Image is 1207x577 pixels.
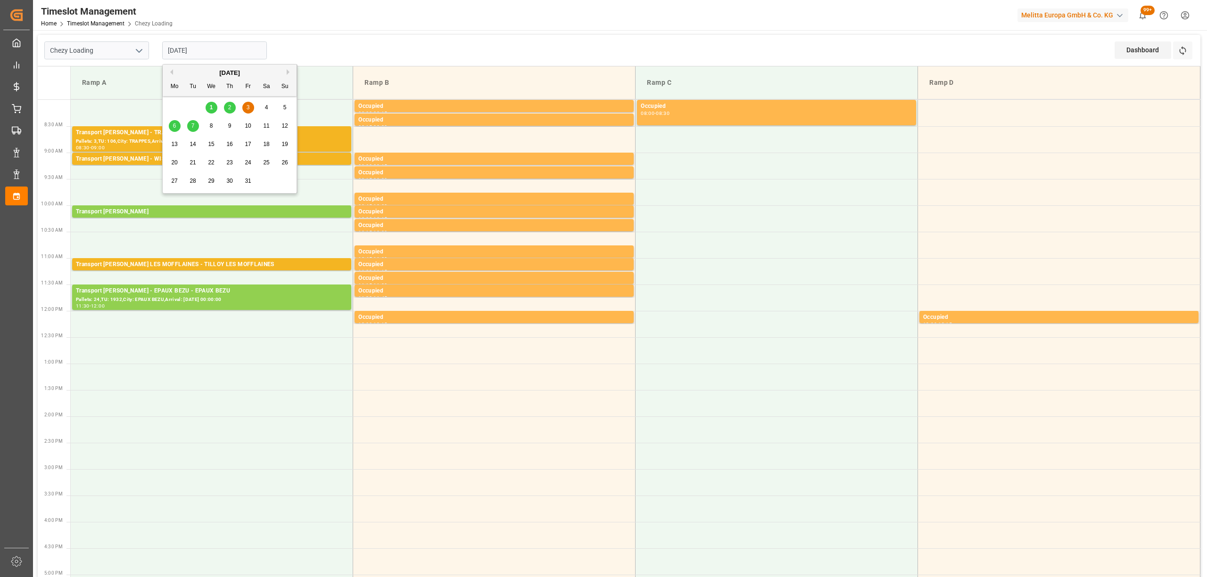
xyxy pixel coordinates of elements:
span: 3:00 PM [44,465,63,470]
button: Next Month [287,69,292,75]
div: 11:15 [358,283,372,287]
div: Th [224,81,236,93]
div: We [206,81,217,93]
div: Choose Saturday, October 18th, 2025 [261,138,273,150]
div: Occupied [358,313,630,322]
div: Transport [PERSON_NAME] LES MOFFLAINES - TILLOY LES MOFFLAINES [76,260,347,269]
div: Pallets: 3,TU: 106,City: TRAPPES,Arrival: [DATE] 00:00:00 [76,138,347,146]
div: Occupied [358,115,630,125]
span: 28 [190,178,196,184]
div: 09:00 [91,146,105,150]
div: 11:30 [373,283,387,287]
div: Choose Friday, October 10th, 2025 [242,120,254,132]
div: 11:00 [373,257,387,261]
div: Choose Monday, October 6th, 2025 [169,120,181,132]
div: Pallets: ,TU: 116,City: [GEOGRAPHIC_DATA],Arrival: [DATE] 00:00:00 [76,217,347,225]
span: 10 [245,122,251,129]
button: Help Center [1153,5,1174,26]
span: 3:30 PM [44,491,63,496]
div: Choose Tuesday, October 21st, 2025 [187,157,199,169]
div: 09:00 [358,164,372,168]
input: Type to search/select [44,41,149,59]
div: Choose Saturday, October 4th, 2025 [261,102,273,114]
span: 1:30 PM [44,386,63,391]
div: - [372,111,373,115]
span: 23 [226,159,232,166]
span: 14 [190,141,196,147]
span: 24 [245,159,251,166]
div: Occupied [641,102,912,111]
div: Dashboard [1115,41,1171,59]
div: Choose Monday, October 13th, 2025 [169,138,181,150]
div: Choose Wednesday, October 22nd, 2025 [206,157,217,169]
div: 10:00 [358,217,372,221]
div: Choose Friday, October 3rd, 2025 [242,102,254,114]
div: 10:00 [373,204,387,208]
div: Transport [PERSON_NAME] - WISSOUS - WISSOUS [76,154,347,164]
div: 10:15 [373,217,387,221]
span: 27 [171,178,177,184]
div: 08:30 [656,111,670,115]
div: [DATE] [163,68,297,78]
div: - [372,322,373,326]
div: Choose Wednesday, October 15th, 2025 [206,138,217,150]
span: 10:30 AM [41,228,63,233]
div: Choose Thursday, October 9th, 2025 [224,120,236,132]
span: 11:00 AM [41,254,63,259]
div: Choose Sunday, October 12th, 2025 [279,120,291,132]
div: Occupied [358,286,630,296]
span: 5 [283,104,287,111]
button: open menu [132,43,146,58]
div: Pallets: 24,TU: 1932,City: EPAUX BEZU,Arrival: [DATE] 00:00:00 [76,296,347,304]
div: - [372,257,373,261]
span: 30 [226,178,232,184]
div: Choose Thursday, October 16th, 2025 [224,138,236,150]
div: month 2025-10 [165,98,294,190]
div: 08:30 [373,125,387,129]
div: 11:45 [373,296,387,300]
span: 18 [263,141,269,147]
div: 11:30 [358,296,372,300]
div: 09:45 [358,204,372,208]
div: Occupied [358,102,630,111]
span: 16 [226,141,232,147]
span: 12 [281,122,288,129]
span: 15 [208,141,214,147]
div: Pallets: 4,TU: ,City: TILLOY LES MOFFLAINES,Arrival: [DATE] 00:00:00 [76,269,347,277]
button: Melitta Europa GmbH & Co. KG [1017,6,1132,24]
span: 4:00 PM [44,518,63,523]
div: Occupied [358,274,630,283]
div: Choose Wednesday, October 1st, 2025 [206,102,217,114]
div: 12:00 [358,322,372,326]
div: Timeslot Management [41,4,173,18]
span: 21 [190,159,196,166]
div: 11:00 [358,269,372,274]
div: - [372,164,373,168]
span: 19 [281,141,288,147]
div: Fr [242,81,254,93]
span: 11:30 AM [41,280,63,285]
div: Transport [PERSON_NAME] - TRAPPES - TRAPPES [76,128,347,138]
div: Sa [261,81,273,93]
div: 10:45 [358,257,372,261]
div: - [372,217,373,221]
div: Occupied [358,221,630,230]
a: Home [41,20,57,27]
div: 11:15 [373,269,387,274]
span: 9:30 AM [44,175,63,180]
div: Ramp A [78,74,345,91]
div: Choose Monday, October 27th, 2025 [169,175,181,187]
a: Timeslot Management [67,20,124,27]
span: 2 [228,104,231,111]
div: 10:15 [358,230,372,235]
div: - [937,322,938,326]
div: Occupied [923,313,1195,322]
div: Occupied [358,195,630,204]
div: Occupied [358,247,630,257]
span: 99+ [1141,6,1155,15]
div: Choose Sunday, October 5th, 2025 [279,102,291,114]
div: - [372,269,373,274]
div: Choose Sunday, October 19th, 2025 [279,138,291,150]
div: Choose Tuesday, October 28th, 2025 [187,175,199,187]
div: Ramp B [361,74,628,91]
